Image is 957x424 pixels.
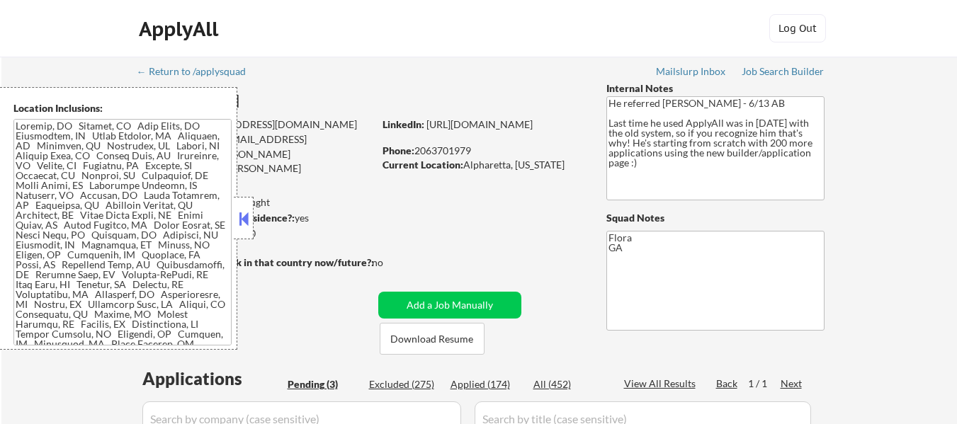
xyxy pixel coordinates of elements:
[13,101,232,115] div: Location Inclusions:
[138,92,429,110] div: [PERSON_NAME]
[383,118,424,130] strong: LinkedIn:
[742,67,825,76] div: Job Search Builder
[369,377,440,391] div: Excluded (275)
[606,81,825,96] div: Internal Notes
[288,377,358,391] div: Pending (3)
[742,66,825,80] a: Job Search Builder
[781,377,803,391] div: Next
[383,144,583,158] div: 2063701979
[372,256,412,270] div: no
[624,377,700,391] div: View All Results
[451,377,521,391] div: Applied (174)
[748,377,781,391] div: 1 / 1
[380,323,485,355] button: Download Resume
[142,370,283,387] div: Applications
[138,147,373,189] div: [PERSON_NAME][EMAIL_ADDRESS][PERSON_NAME][DOMAIN_NAME]
[383,159,463,171] strong: Current Location:
[716,377,739,391] div: Back
[137,66,259,80] a: ← Return to /applysquad
[137,227,373,241] div: $170,000
[383,144,414,156] strong: Phone:
[138,256,374,268] strong: Will need Visa to work in that country now/future?:
[139,132,373,160] div: [EMAIL_ADDRESS][DOMAIN_NAME]
[383,158,583,172] div: Alpharetta, [US_STATE]
[656,66,727,80] a: Mailslurp Inbox
[533,377,604,391] div: All (452)
[606,211,825,225] div: Squad Notes
[656,67,727,76] div: Mailslurp Inbox
[769,14,826,42] button: Log Out
[426,118,533,130] a: [URL][DOMAIN_NAME]
[378,292,521,319] button: Add a Job Manually
[139,118,373,132] div: [EMAIL_ADDRESS][DOMAIN_NAME]
[137,67,259,76] div: ← Return to /applysquad
[137,195,373,210] div: 174 sent / 220 bought
[139,17,222,41] div: ApplyAll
